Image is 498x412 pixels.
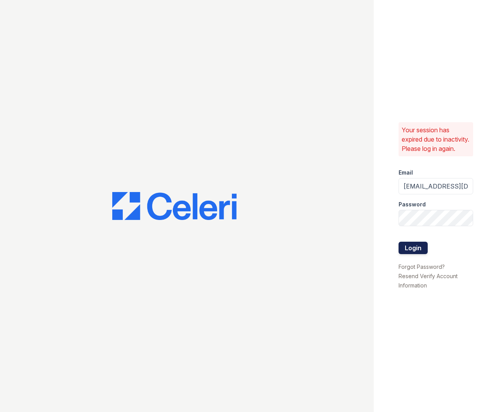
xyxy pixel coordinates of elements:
[402,125,470,153] p: Your session has expired due to inactivity. Please log in again.
[112,192,237,220] img: CE_Logo_Blue-a8612792a0a2168367f1c8372b55b34899dd931a85d93a1a3d3e32e68fde9ad4.png
[399,263,445,270] a: Forgot Password?
[399,169,413,177] label: Email
[399,201,426,208] label: Password
[399,273,458,289] a: Resend Verify Account Information
[399,242,428,254] button: Login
